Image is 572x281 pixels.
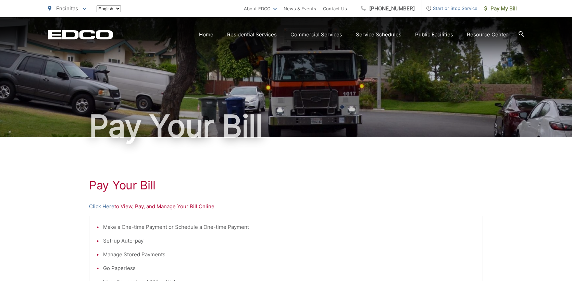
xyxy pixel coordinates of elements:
[244,4,277,13] a: About EDCO
[89,202,114,211] a: Click Here
[48,30,113,39] a: EDCD logo. Return to the homepage.
[227,31,277,39] a: Residential Services
[97,5,121,12] select: Select a language
[323,4,347,13] a: Contact Us
[103,264,476,272] li: Go Paperless
[284,4,316,13] a: News & Events
[89,178,483,192] h1: Pay Your Bill
[356,31,401,39] a: Service Schedules
[103,223,476,231] li: Make a One-time Payment or Schedule a One-time Payment
[103,250,476,259] li: Manage Stored Payments
[89,202,483,211] p: to View, Pay, and Manage Your Bill Online
[415,31,453,39] a: Public Facilities
[199,31,213,39] a: Home
[467,31,508,39] a: Resource Center
[103,237,476,245] li: Set-up Auto-pay
[484,4,517,13] span: Pay My Bill
[48,109,524,143] h1: Pay Your Bill
[290,31,342,39] a: Commercial Services
[56,5,78,12] span: Encinitas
